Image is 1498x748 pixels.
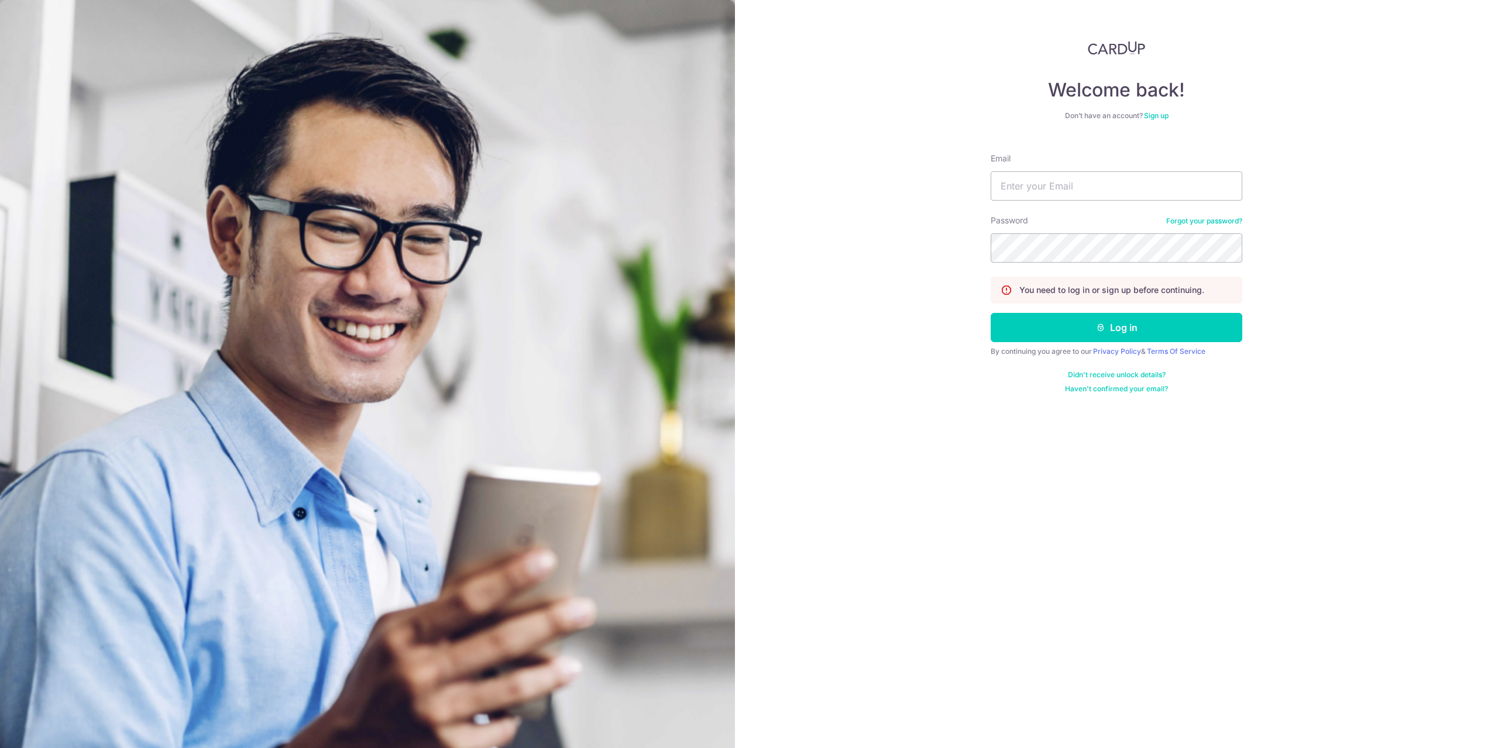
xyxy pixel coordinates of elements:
[991,111,1242,120] div: Don’t have an account?
[1144,111,1169,120] a: Sign up
[1065,384,1168,394] a: Haven't confirmed your email?
[991,153,1011,164] label: Email
[1019,284,1204,296] p: You need to log in or sign up before continuing.
[1068,370,1166,380] a: Didn't receive unlock details?
[1093,347,1141,356] a: Privacy Policy
[1166,216,1242,226] a: Forgot your password?
[1147,347,1205,356] a: Terms Of Service
[991,78,1242,102] h4: Welcome back!
[991,215,1028,226] label: Password
[991,171,1242,201] input: Enter your Email
[1088,41,1145,55] img: CardUp Logo
[991,347,1242,356] div: By continuing you agree to our &
[991,313,1242,342] button: Log in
